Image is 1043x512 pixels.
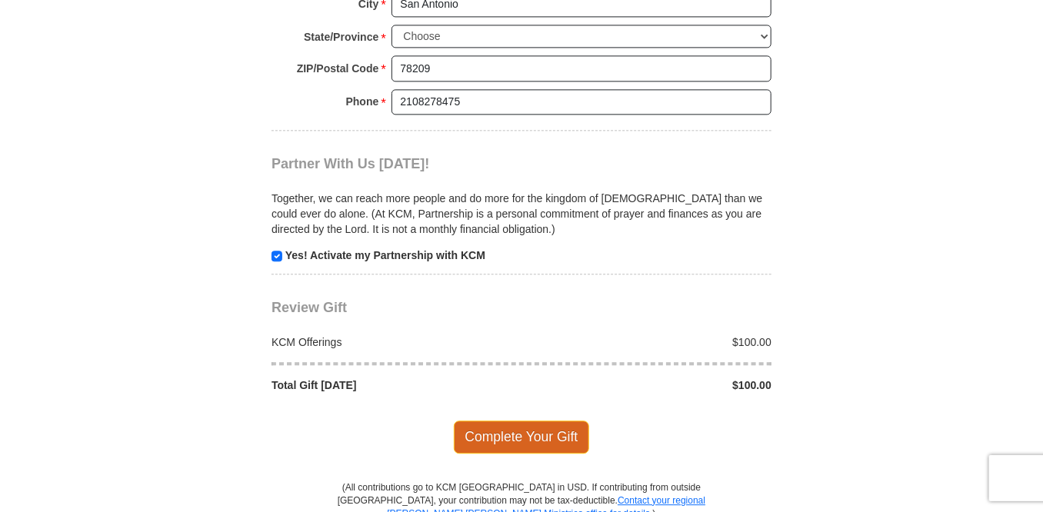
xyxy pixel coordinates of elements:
div: $100.00 [521,334,780,350]
span: Review Gift [272,300,347,315]
span: Partner With Us [DATE]! [272,156,430,171]
p: Together, we can reach more people and do more for the kingdom of [DEMOGRAPHIC_DATA] than we coul... [272,191,771,237]
div: $100.00 [521,377,780,393]
div: Total Gift [DATE] [264,377,522,393]
strong: ZIP/Postal Code [297,58,379,79]
div: KCM Offerings [264,334,522,350]
strong: State/Province [304,26,378,48]
span: Complete Your Gift [454,421,590,453]
strong: Yes! Activate my Partnership with KCM [285,249,485,261]
strong: Phone [346,91,379,112]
